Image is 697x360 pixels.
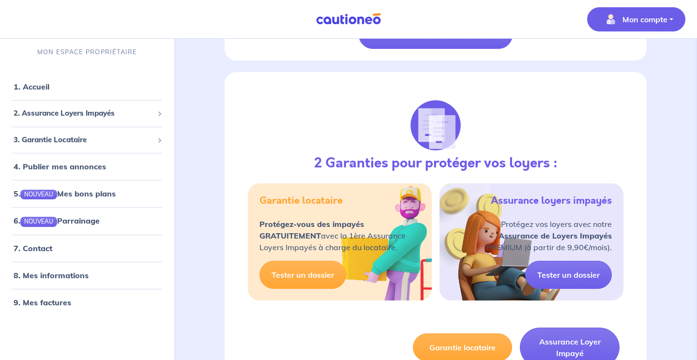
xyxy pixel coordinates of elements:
[14,135,153,146] span: 3. Garantie Locataire
[4,266,170,285] div: 8. Mes informations
[525,261,612,289] a: Tester un dossier
[14,216,100,226] a: 6.NOUVEAUParrainage
[491,195,612,207] h5: Assurance loyers impayés
[259,195,343,207] h5: Garantie locataire
[409,99,462,151] img: justif-loupe
[4,105,170,123] div: 2. Assurance Loyers Impayés
[14,82,49,92] a: 1. Accueil
[259,219,364,240] strong: Protégez-vous des impayés GRATUITEMENT
[259,261,346,289] a: Tester un dossier
[14,298,71,307] a: 9. Mes factures
[486,218,612,253] p: Protégez vos loyers avec notre PREMIUM (à partir de 9,90€/mois).
[14,243,52,253] a: 7. Contact
[37,47,137,57] p: MON ESPACE PROPRIÉTAIRE
[312,13,385,25] img: Cautioneo
[4,157,170,177] div: 4. Publier mes annonces
[4,239,170,258] div: 7. Contact
[499,231,612,240] strong: Assurance de Loyers Impayés
[622,14,667,25] p: Mon compte
[259,218,406,253] p: avec la 1ère Assurance Loyers Impayés à charge du locataire.
[587,7,685,31] button: illu_account_valid_menu.svgMon compte
[14,108,153,120] span: 2. Assurance Loyers Impayés
[4,211,170,231] div: 6.NOUVEAUParrainage
[603,12,619,27] img: illu_account_valid_menu.svg
[14,189,116,199] a: 5.NOUVEAUMes bons plans
[4,77,170,97] div: 1. Accueil
[314,155,558,172] h3: 2 Garanties pour protéger vos loyers :
[4,293,170,312] div: 9. Mes factures
[4,131,170,150] div: 3. Garantie Locataire
[14,162,106,172] a: 4. Publier mes annonces
[4,184,170,204] div: 5.NOUVEAUMes bons plans
[14,270,89,280] a: 8. Mes informations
